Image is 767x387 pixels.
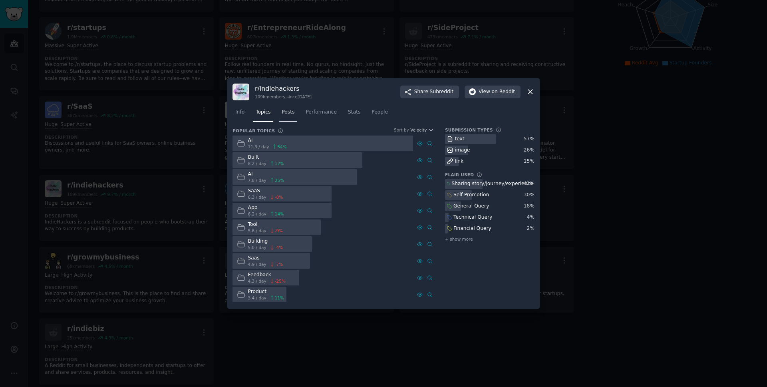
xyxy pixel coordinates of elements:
span: -4 % [275,245,283,250]
span: Posts [282,109,294,116]
div: General Query [453,203,489,210]
div: text [455,136,465,143]
h3: r/ indiehackers [255,84,312,93]
span: 14 % [275,211,284,217]
span: -8 % [275,194,283,200]
div: image [455,147,470,154]
button: ShareSubreddit [400,86,459,98]
span: 8.2 / day [248,161,266,166]
div: Ai [248,137,287,144]
div: Self Promotion [453,192,489,199]
div: 4 % [527,214,535,221]
div: Tool [248,221,283,228]
span: 11 % [275,295,284,301]
div: Product [248,288,284,295]
div: 15 % [524,158,535,165]
span: 4.9 / day [248,261,266,267]
img: indiehackers [232,84,249,100]
span: + show more [445,236,473,242]
span: Share [414,88,453,96]
span: 6.2 / day [248,211,266,217]
div: 18 % [524,203,535,210]
div: 30 % [524,192,535,199]
h3: Submission Types [445,127,493,133]
button: Velocity [410,127,434,133]
div: 57 % [524,136,535,143]
a: Performance [303,106,340,122]
div: SaaS [248,188,283,195]
span: -7 % [275,261,283,267]
div: link [455,158,464,165]
div: App [248,204,284,211]
div: 42 % [524,180,535,188]
div: Sharing story/journey/experience [451,180,533,188]
span: 11.3 / day [248,144,269,150]
span: Velocity [410,127,427,133]
span: 5.6 / day [248,228,266,233]
div: Saas [248,255,283,262]
a: Info [232,106,247,122]
div: 26 % [524,147,535,154]
span: Subreddit [430,88,453,96]
div: Feedback [248,271,286,279]
span: 25 % [275,178,284,183]
div: 2 % [527,225,535,232]
span: 4.3 / day [248,278,266,284]
h3: Popular Topics [232,128,275,134]
span: 5.0 / day [248,245,266,250]
span: 54 % [277,144,286,150]
span: Topics [256,109,270,116]
div: AI [248,171,284,178]
span: View [479,88,515,96]
span: on Reddit [492,88,515,96]
a: Stats [345,106,363,122]
a: Posts [279,106,297,122]
div: 109k members since [DATE] [255,94,312,100]
a: Topics [253,106,273,122]
h3: Flair Used [445,172,474,178]
span: People [372,109,388,116]
span: Stats [348,109,360,116]
span: Info [235,109,244,116]
div: Financial Query [453,225,491,232]
div: Building [248,238,283,245]
span: -9 % [275,228,283,233]
div: Sort by [394,127,409,133]
span: 6.3 / day [248,194,266,200]
a: People [369,106,391,122]
span: 3.4 / day [248,295,266,301]
span: 7.8 / day [248,178,266,183]
span: Performance [306,109,337,116]
div: Built [248,154,284,161]
div: Technical Query [453,214,492,221]
button: Viewon Reddit [465,86,521,98]
span: -25 % [275,278,286,284]
span: 12 % [275,161,284,166]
